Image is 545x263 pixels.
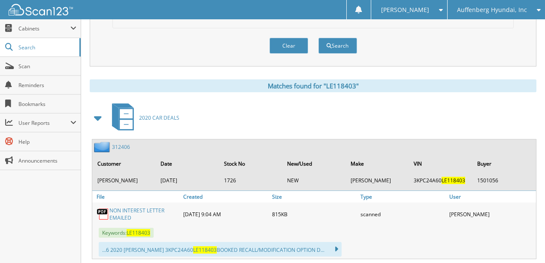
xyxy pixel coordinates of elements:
a: 2020 CAR DEALS [107,101,179,135]
button: Clear [269,38,308,54]
th: VIN [409,155,472,172]
td: NEW [283,173,345,187]
span: LE118403 [193,246,217,254]
th: Buyer [473,155,535,172]
a: NON INTEREST LETTER EMAILED [109,207,179,221]
th: Customer [93,155,155,172]
span: Auffenberg Hyundai, Inc [457,7,527,12]
th: Date [156,155,218,172]
a: Created [181,191,270,203]
span: Reminders [18,82,76,89]
a: File [92,191,181,203]
span: Bookmarks [18,100,76,108]
td: [PERSON_NAME] [346,173,409,187]
img: folder2.png [94,142,112,152]
a: 312406 [112,143,130,151]
div: ...6 2020 [PERSON_NAME] 3KPC24A60 BOOKED RECALL/MODIFICATION OPTION D... [99,242,342,257]
a: Size [270,191,359,203]
span: Help [18,138,76,145]
td: [DATE] [156,173,218,187]
th: Make [346,155,409,172]
span: User Reports [18,119,70,127]
span: LE118403 [442,177,465,184]
th: New/Used [283,155,345,172]
td: 1501056 [473,173,535,187]
div: scanned [358,205,447,224]
th: Stock No [220,155,282,172]
div: 815KB [270,205,359,224]
span: LE118403 [127,229,150,236]
span: 2020 CAR DEALS [139,114,179,121]
div: [DATE] 9:04 AM [181,205,270,224]
img: scan123-logo-white.svg [9,4,73,15]
div: [PERSON_NAME] [447,205,536,224]
span: [PERSON_NAME] [381,7,429,12]
td: [PERSON_NAME] [93,173,155,187]
img: PDF.png [97,208,109,221]
a: Type [358,191,447,203]
button: Search [318,38,357,54]
span: Scan [18,63,76,70]
span: Announcements [18,157,76,164]
a: User [447,191,536,203]
td: 3KPC24A60 [409,173,472,187]
span: Cabinets [18,25,70,32]
div: Matches found for "LE118403" [90,79,536,92]
td: 1726 [220,173,282,187]
span: Keywords: [99,228,154,238]
iframe: Chat Widget [502,222,545,263]
span: Search [18,44,75,51]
